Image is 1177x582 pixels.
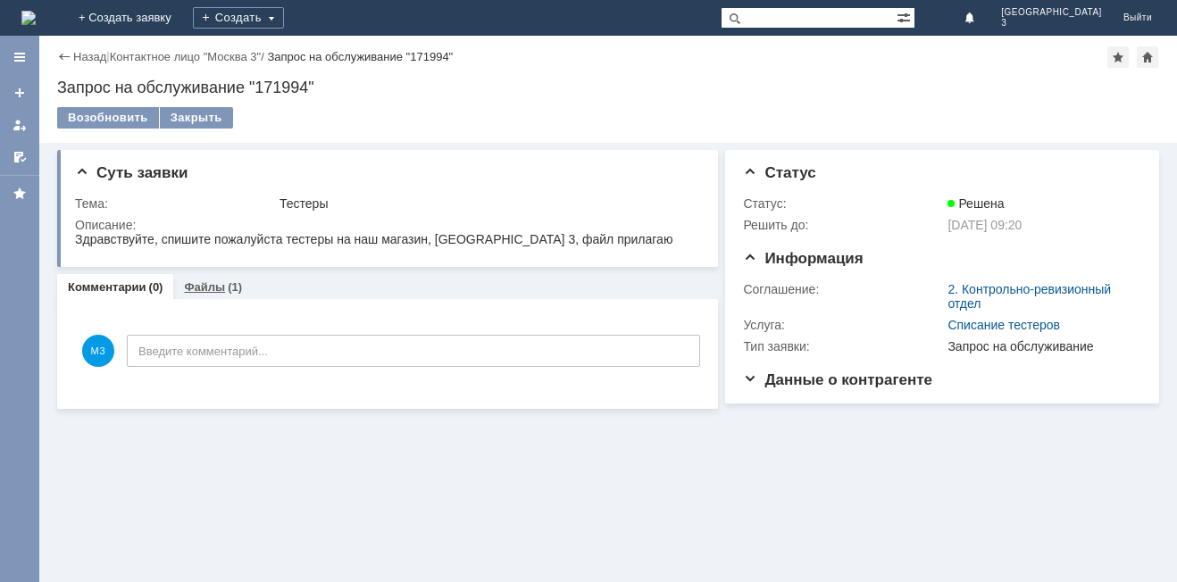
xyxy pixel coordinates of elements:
div: Услуга: [743,318,944,332]
span: Суть заявки [75,164,188,181]
a: Создать заявку [5,79,34,107]
span: 3 [1001,18,1102,29]
div: (1) [228,280,242,294]
div: Соглашение: [743,282,944,296]
a: Мои заявки [5,111,34,139]
div: Создать [193,7,284,29]
img: logo [21,11,36,25]
div: / [110,50,268,63]
span: Информация [743,250,863,267]
span: М3 [82,335,114,367]
div: (0) [149,280,163,294]
div: Добавить в избранное [1107,46,1129,68]
span: Статус [743,164,815,181]
span: [DATE] 09:20 [947,218,1022,232]
div: Сделать домашней страницей [1137,46,1158,68]
a: Перейти на домашнюю страницу [21,11,36,25]
div: Тестеры [280,196,694,211]
a: Файлы [184,280,225,294]
a: Контактное лицо "Москва 3" [110,50,262,63]
span: Решена [947,196,1004,211]
div: Запрос на обслуживание "171994" [267,50,453,63]
div: Описание: [75,218,697,232]
a: Назад [73,50,106,63]
div: Решить до: [743,218,944,232]
a: 2. Контрольно-ревизионный отдел [947,282,1111,311]
a: Мои согласования [5,143,34,171]
span: [GEOGRAPHIC_DATA] [1001,7,1102,18]
span: Расширенный поиск [897,8,914,25]
div: Тип заявки: [743,339,944,353]
a: Комментарии [68,280,146,294]
span: Данные о контрагенте [743,371,932,388]
div: Тема: [75,196,276,211]
div: | [106,49,109,62]
a: Списание тестеров [947,318,1060,332]
div: Статус: [743,196,944,211]
div: Запрос на обслуживание "171994" [57,79,1159,96]
div: Запрос на обслуживание [947,339,1133,353]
